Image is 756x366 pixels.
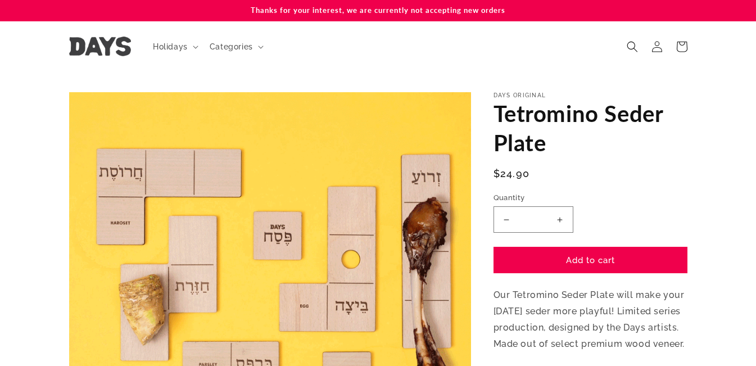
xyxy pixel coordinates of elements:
img: Days United [69,37,131,56]
summary: Holidays [146,35,203,58]
span: $24.90 [494,166,530,181]
p: Our Tetromino Seder Plate will make your [DATE] seder more playful! Limited series production, de... [494,287,687,352]
h1: Tetromino Seder Plate [494,99,687,157]
button: Add to cart [494,247,687,273]
p: Days Original [494,92,687,99]
span: Categories [210,42,253,52]
summary: Search [620,34,645,59]
summary: Categories [203,35,268,58]
span: Holidays [153,42,188,52]
span: elect premium wood veneer. [555,338,685,349]
label: Quantity [494,192,687,204]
